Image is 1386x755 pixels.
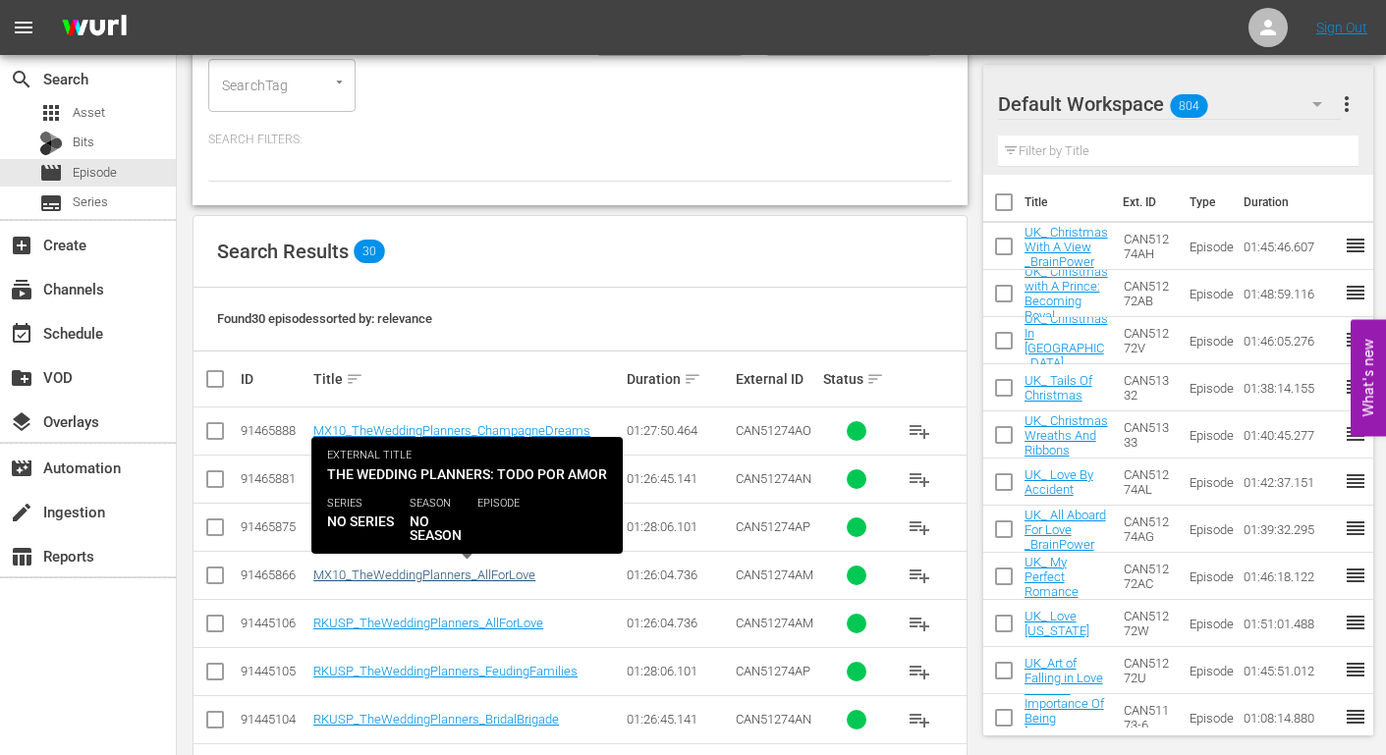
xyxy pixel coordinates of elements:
div: 01:28:06.101 [627,664,730,678]
td: Episode [1182,317,1236,364]
div: Duration [627,367,730,391]
td: CAN51272V [1116,317,1182,364]
div: 91465881 [241,471,307,486]
td: CAN51333 [1116,411,1182,458]
a: RKUSP_TheWeddingPlanners_FeudingFamilies [313,664,578,678]
a: Sign Out [1316,20,1367,35]
div: 01:28:06.101 [627,519,730,534]
span: playlist_add [908,612,931,635]
span: reorder [1344,469,1367,493]
td: 01:48:59.116 [1236,270,1344,317]
span: Create [10,234,33,257]
div: Default Workspace [998,77,1341,132]
span: CAN51274AP [736,519,810,534]
div: 01:26:04.736 [627,616,730,630]
a: RKUSP_ Importance Of Being [PERSON_NAME] _Eps_1-10 [1025,681,1105,755]
td: 01:38:14.155 [1236,364,1344,411]
span: Schedule [10,322,33,346]
span: reorder [1344,658,1367,681]
td: Episode [1182,553,1236,600]
div: Status [823,367,890,391]
td: CAN51272W [1116,600,1182,647]
img: ans4CAIJ8jUAAAAAAAAAAAAAAAAAAAAAAAAgQb4GAAAAAAAAAAAAAAAAAAAAAAAAJMjXAAAAAAAAAAAAAAAAAAAAAAAAgAT5G... [47,5,141,51]
button: playlist_add [896,504,943,551]
td: 01:45:51.012 [1236,647,1344,694]
th: Title [1025,175,1112,230]
td: CAN51272U [1116,647,1182,694]
a: UK_ All Aboard For Love _BrainPower [1025,508,1106,552]
div: 01:26:45.141 [627,471,730,486]
a: UK_ Love By Accident [1025,467,1093,497]
span: Automation [10,457,33,480]
span: Search [10,68,33,91]
button: Open Feedback Widget [1351,319,1386,436]
span: Asset [73,103,105,123]
button: more_vert [1335,81,1358,128]
span: Series [39,191,63,215]
td: Episode [1182,270,1236,317]
span: Series [73,192,108,212]
span: 804 [1170,85,1207,127]
button: playlist_add [896,696,943,743]
th: Duration [1232,175,1350,230]
a: UK_Art of Falling in Love [1025,656,1103,685]
td: 01:46:05.276 [1236,317,1344,364]
a: UK_ Love [US_STATE] [1025,609,1089,638]
button: playlist_add [896,648,943,695]
a: RKUSP_TheWeddingPlanners_AllForLove [313,616,543,630]
td: Episode [1182,411,1236,458]
span: reorder [1344,281,1367,304]
td: Episode [1182,506,1236,553]
td: CAN51272AC [1116,553,1182,600]
span: reorder [1344,234,1367,257]
span: reorder [1344,564,1367,587]
span: reorder [1344,375,1367,399]
span: Ingestion [10,501,33,524]
span: CAN51274AN [736,712,811,727]
div: 91445105 [241,664,307,678]
div: External ID [736,371,817,387]
button: playlist_add [896,407,943,455]
a: MX10_TheWeddingPlanners_ChampagneDreams [313,423,590,438]
span: reorder [1344,705,1367,728]
a: UK_ Tails Of Christmas [1025,373,1092,403]
span: sort [866,370,884,388]
div: 91465875 [241,519,307,534]
div: 01:26:04.736 [627,567,730,582]
span: Channels [10,278,33,301]
div: 91445104 [241,712,307,727]
a: UK_ My Perfect Romance [1025,555,1079,599]
td: Episode [1182,600,1236,647]
td: CAN51274AG [1116,506,1182,553]
td: 01:42:37.151 [1236,458,1344,506]
a: MX10_TheWeddingPlanners_AllForLove [313,567,535,582]
span: Search Results [217,240,349,263]
td: 01:51:01.488 [1236,600,1344,647]
span: Overlays [10,410,33,434]
div: 91445106 [241,616,307,630]
span: sort [346,370,363,388]
div: 01:27:50.464 [627,423,730,438]
span: CAN51274AM [736,616,813,630]
span: 30 [354,240,385,263]
span: reorder [1344,516,1367,540]
span: playlist_add [908,660,931,683]
div: Title [313,367,621,391]
a: UK_ Christmas with A Prince: Becoming Royal [1025,264,1108,323]
td: 01:45:46.607 [1236,223,1344,270]
span: sort [684,370,701,388]
span: VOD [10,366,33,390]
td: Episode [1182,694,1236,741]
td: 01:40:45.277 [1236,411,1344,458]
span: playlist_add [908,564,931,587]
p: Search Filters: [208,132,952,148]
a: UK_ Christmas In [GEOGRAPHIC_DATA] [1025,311,1108,370]
span: reorder [1344,611,1367,634]
td: 01:39:32.295 [1236,506,1344,553]
div: ID [241,371,307,387]
th: Ext. ID [1111,175,1177,230]
span: Episode [73,163,117,183]
div: Bits [39,132,63,155]
span: playlist_add [908,467,931,491]
th: Type [1178,175,1232,230]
